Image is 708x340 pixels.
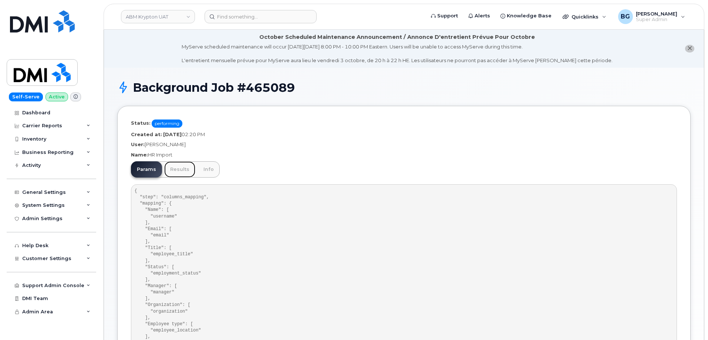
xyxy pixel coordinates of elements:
p: 02:20 PM [131,131,677,138]
strong: User: [131,141,145,147]
div: October Scheduled Maintenance Announcement / Annonce D'entretient Prévue Pour Octobre [259,33,535,41]
a: Params [131,161,162,178]
button: close notification [685,45,694,53]
h1: Background Job #465089 [133,81,691,94]
strong: Status: [131,120,151,126]
div: MyServe scheduled maintenance will occur [DATE][DATE] 8:00 PM - 10:00 PM Eastern. Users will be u... [182,43,613,64]
a: Results [164,161,195,178]
a: Info [198,161,220,178]
p: HR Import [131,151,677,158]
strong: [DATE] [163,131,182,137]
strong: Name: [131,152,148,158]
p: [PERSON_NAME] [131,141,677,148]
span: performing [152,119,182,128]
strong: Created at: [131,131,162,137]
